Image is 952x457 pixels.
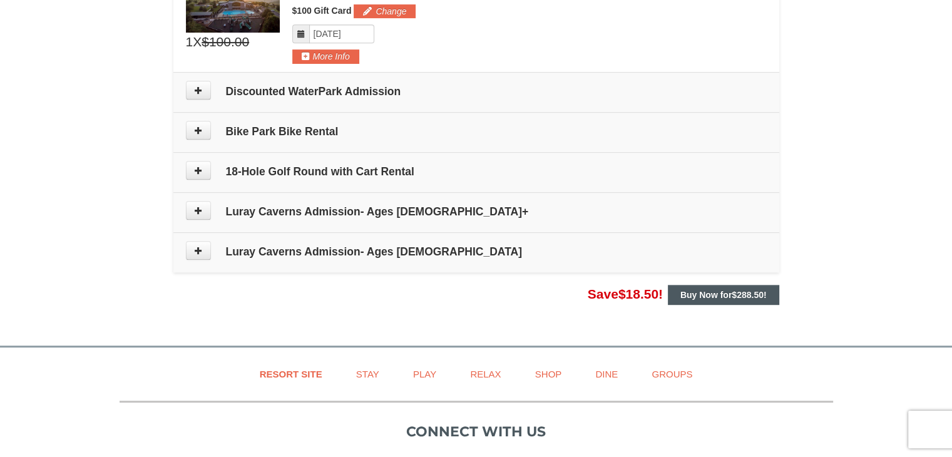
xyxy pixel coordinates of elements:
[580,360,633,388] a: Dine
[186,125,767,138] h4: Bike Park Bike Rental
[186,205,767,218] h4: Luray Caverns Admission- Ages [DEMOGRAPHIC_DATA]+
[193,33,202,51] span: X
[120,421,833,442] p: Connect with us
[202,33,249,51] span: $100.00
[186,33,193,51] span: 1
[668,285,779,305] button: Buy Now for$288.50!
[292,49,359,63] button: More Info
[397,360,452,388] a: Play
[186,165,767,178] h4: 18-Hole Golf Round with Cart Rental
[292,6,352,16] span: $100 Gift Card
[186,245,767,258] h4: Luray Caverns Admission- Ages [DEMOGRAPHIC_DATA]
[354,4,416,18] button: Change
[732,290,764,300] span: $288.50
[520,360,578,388] a: Shop
[340,360,395,388] a: Stay
[680,290,767,300] strong: Buy Now for !
[186,85,767,98] h4: Discounted WaterPark Admission
[588,287,663,301] span: Save !
[454,360,516,388] a: Relax
[618,287,658,301] span: $18.50
[636,360,708,388] a: Groups
[244,360,338,388] a: Resort Site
